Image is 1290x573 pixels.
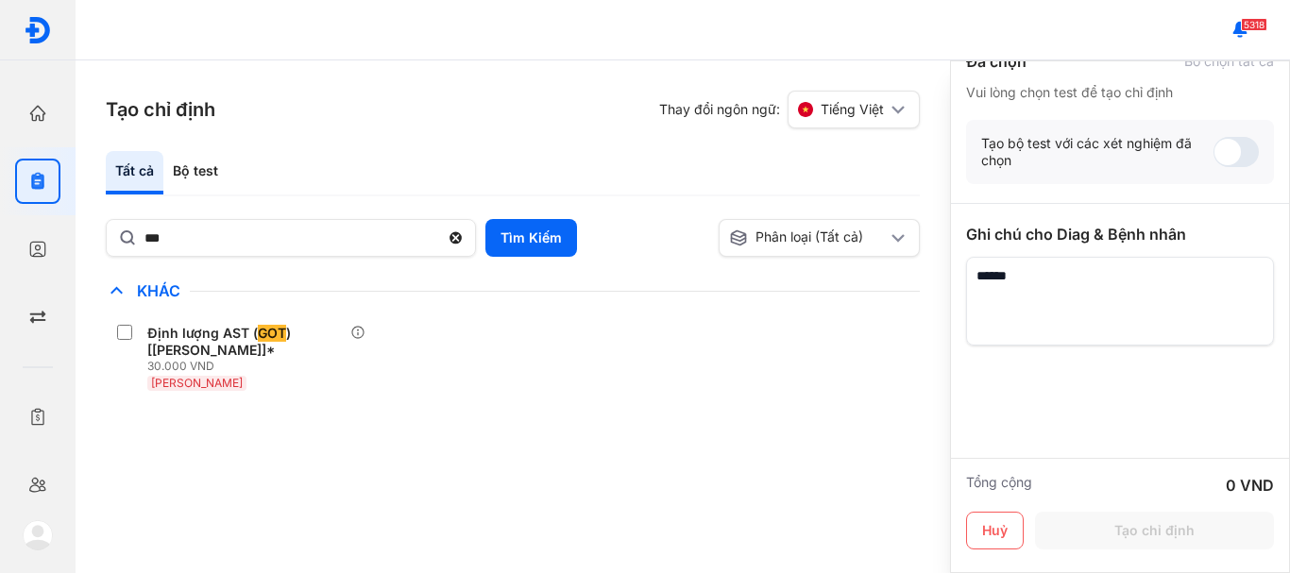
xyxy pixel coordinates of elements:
span: Tiếng Việt [821,101,884,118]
button: Huỷ [966,512,1024,549]
div: Thay đổi ngôn ngữ: [659,91,920,128]
button: Tạo chỉ định [1035,512,1274,549]
div: Tất cả [106,151,163,194]
div: Định lượng AST ( ) [[PERSON_NAME]]* [147,325,343,359]
div: Đã chọn [966,50,1027,73]
div: Tổng cộng [966,474,1032,497]
img: logo [23,520,53,550]
div: Vui lòng chọn test để tạo chỉ định [966,84,1274,101]
div: 30.000 VND [147,359,350,374]
div: Phân loại (Tất cả) [729,228,888,247]
span: Khác [127,281,190,300]
div: Tạo bộ test với các xét nghiệm đã chọn [981,135,1214,169]
div: Ghi chú cho Diag & Bệnh nhân [966,223,1274,245]
span: GOT [258,325,286,342]
div: Bộ test [163,151,228,194]
img: logo [24,16,52,44]
div: 0 VND [1226,474,1274,497]
span: 5318 [1241,18,1267,31]
div: Bỏ chọn tất cả [1184,53,1274,70]
span: [PERSON_NAME] [151,376,243,390]
button: Tìm Kiếm [485,219,577,257]
h3: Tạo chỉ định [106,96,215,123]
